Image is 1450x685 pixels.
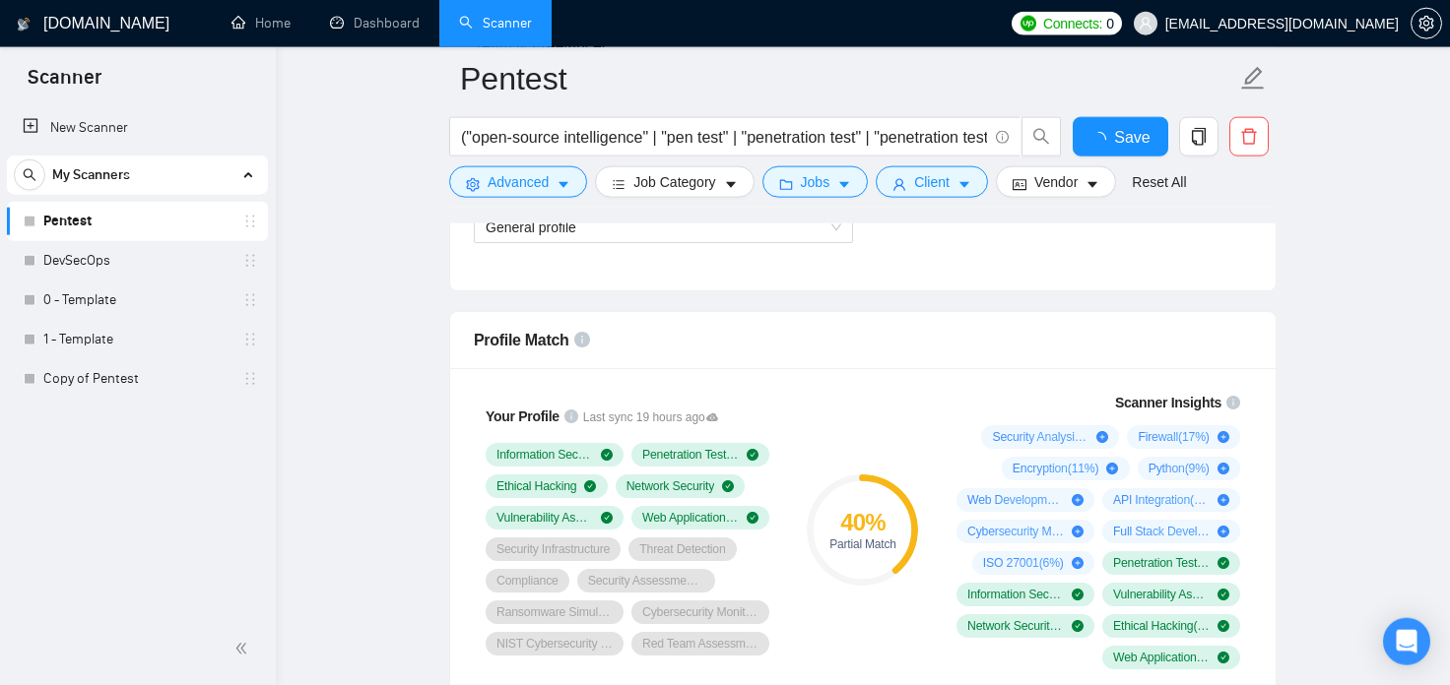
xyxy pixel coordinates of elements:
input: Scanner name... [460,54,1236,103]
span: check-circle [722,480,734,492]
span: holder [242,253,258,269]
span: plus-circle [1072,557,1084,569]
span: check-circle [601,512,613,524]
span: Advanced [488,171,549,193]
span: Encryption ( 11 %) [1013,461,1099,476]
span: info-circle [996,131,1009,144]
span: plus-circle [1072,494,1084,506]
span: holder [242,292,258,308]
span: holder [242,214,258,229]
span: search [15,168,44,182]
span: check-circle [1218,652,1229,663]
button: idcardVendorcaret-down [996,166,1116,198]
span: Compliance [496,573,559,589]
span: loading [1090,132,1114,148]
span: plus-circle [1106,463,1118,474]
span: plus-circle [1218,463,1229,474]
span: plus-circle [1218,431,1229,443]
span: Vulnerability Assessment ( 54 %) [1113,587,1210,602]
span: plus-circle [1072,526,1084,537]
button: setting [1411,8,1442,39]
span: info-circle [574,332,590,347]
a: DevSecOps [43,241,231,280]
span: check-circle [747,512,758,524]
span: check-circle [1072,620,1084,632]
a: setting [1411,16,1442,31]
span: Vendor [1034,171,1078,193]
span: Network Security [626,478,714,494]
span: idcard [1013,177,1026,192]
span: NIST Cybersecurity Framework [496,636,613,652]
span: Scanner [12,63,117,104]
span: check-circle [1218,620,1229,632]
a: Pentest [43,202,231,241]
span: Information Security [496,447,593,463]
span: info-circle [1226,396,1240,409]
div: Open Intercom Messenger [1383,618,1430,665]
span: plus-circle [1218,494,1229,506]
input: Search Freelance Jobs... [461,125,987,150]
span: caret-down [957,177,971,192]
span: My Scanners [52,156,130,195]
span: Firewall ( 17 %) [1138,429,1209,445]
span: plus-circle [1096,431,1108,443]
span: folder [779,177,793,192]
img: upwork-logo.png [1021,16,1036,31]
li: New Scanner [7,108,268,148]
a: homeHome [231,15,291,31]
button: search [14,159,45,191]
span: plus-circle [1218,526,1229,537]
span: Save [1114,125,1150,150]
button: Save [1073,117,1168,156]
button: delete [1229,117,1269,156]
span: info-circle [564,409,578,423]
img: logo [17,9,31,40]
span: API Integration ( 6 %) [1113,492,1210,508]
span: setting [466,177,480,192]
span: Ethical Hacking [496,478,576,494]
span: Penetration Testing [642,447,739,463]
span: Last sync 19 hours ago [583,408,719,427]
button: copy [1179,117,1219,156]
span: Jobs [801,171,830,193]
span: Threat Detection [639,541,725,557]
span: setting [1412,16,1441,31]
div: Partial Match [807,538,918,550]
span: caret-down [837,177,851,192]
span: ISO 27001 ( 6 %) [983,555,1064,571]
span: user [892,177,906,192]
span: 0 [1106,13,1114,34]
span: Security Assessment & Testing [588,573,704,589]
span: search [1022,128,1060,146]
a: Copy of Pentest [43,359,231,399]
span: Information Security ( 60 %) [967,587,1064,602]
span: bars [612,177,626,192]
a: 1 - Template [43,320,231,359]
span: Job Category [633,171,715,193]
span: check-circle [584,480,596,492]
span: edit [1240,66,1266,92]
span: Scanner Insights [1115,396,1221,409]
span: Web Application Security [642,510,739,526]
span: check-circle [1218,589,1229,600]
span: check-circle [1218,557,1229,569]
button: barsJob Categorycaret-down [595,166,754,198]
span: Full Stack Development ( 6 %) [1113,524,1210,539]
span: caret-down [557,177,570,192]
button: userClientcaret-down [876,166,988,198]
button: folderJobscaret-down [762,166,869,198]
a: 0 - Template [43,280,231,320]
span: Red Team Assessment [642,636,758,652]
span: Ransomware Simulation Assessment [496,604,613,620]
span: Ethical Hacking ( 11 %) [1113,618,1210,634]
span: Your Profile [486,408,560,424]
li: My Scanners [7,156,268,399]
span: Python ( 9 %) [1149,461,1210,476]
button: settingAdvancedcaret-down [449,166,587,198]
span: Connects: [1043,13,1102,34]
span: Cybersecurity Management ( 6 %) [967,524,1064,539]
a: searchScanner [459,15,532,31]
span: delete [1230,128,1268,146]
span: Network Security ( 31 %) [967,618,1064,634]
span: check-circle [1072,589,1084,600]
